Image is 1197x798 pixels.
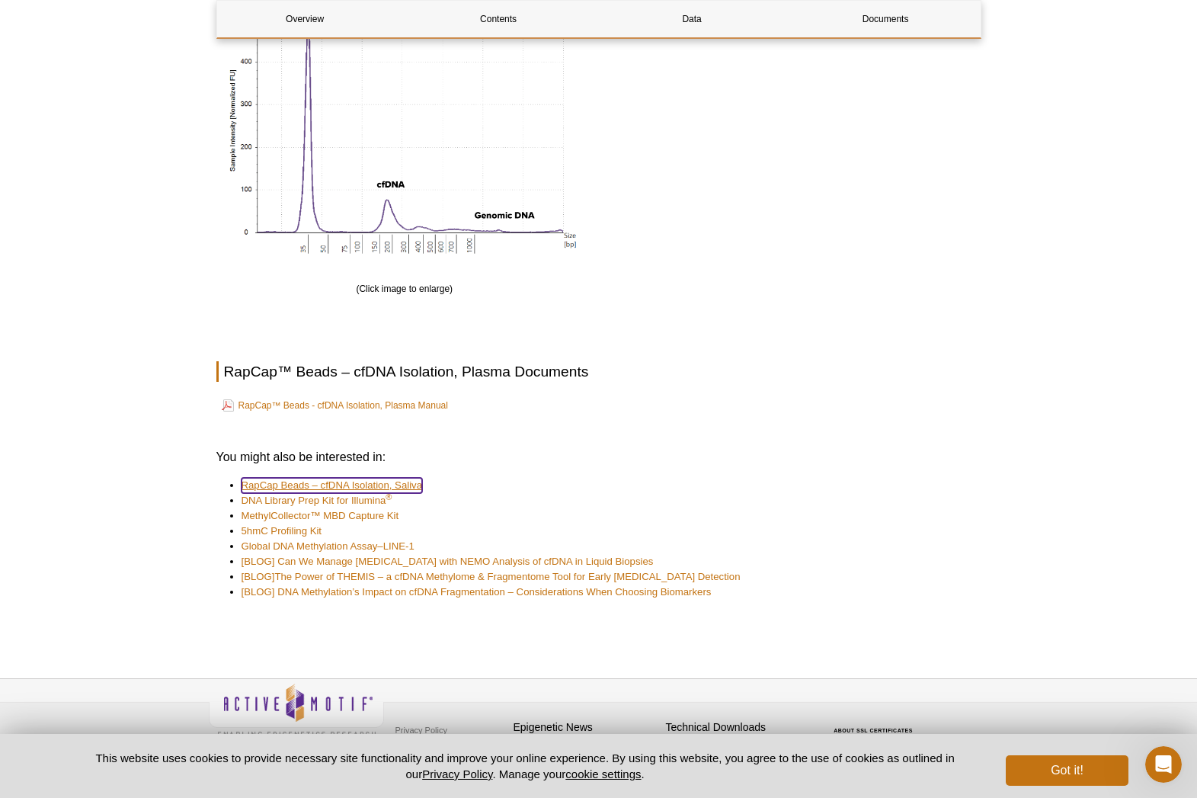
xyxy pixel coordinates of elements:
h2: RapCap™ Beads – cfDNA Isolation, Plasma Documents [216,361,981,382]
iframe: Intercom live chat [1145,746,1182,783]
a: Contents [411,1,587,37]
a: RapCap Beads – cfDNA Isolation, Saliva [242,478,423,493]
sup: ® [386,492,392,502]
img: Active Motif, [209,679,384,741]
h3: You might also be interested in: [216,448,981,466]
a: Privacy Policy [392,719,451,742]
a: Privacy Policy [422,768,492,780]
button: cookie settings [565,768,641,780]
h4: Epigenetic News [514,721,658,734]
a: RapCap™ Beads - cfDNA Isolation, Plasma Manual [222,396,448,415]
a: DNA Library Prep Kit for Illumina® [242,493,392,508]
a: ABOUT SSL CERTIFICATES [834,728,913,733]
a: [BLOG] DNA Methylation’s Impact on cfDNA Fragmentation – Considerations When Choosing Biomarkers [242,585,712,600]
a: 5hmC Profiling Kit [242,524,322,539]
a: MethylCollector™ MBD Capture Kit [242,508,399,524]
a: Data [604,1,780,37]
h4: Technical Downloads [666,721,811,734]
a: Global DNA Methylation Assay–LINE-1 [242,539,414,554]
table: Click to Verify - This site chose Symantec SSL for secure e-commerce and confidential communicati... [818,706,933,739]
a: Documents [798,1,974,37]
p: This website uses cookies to provide necessary site functionality and improve your online experie... [69,750,981,782]
button: Got it! [1006,755,1128,786]
a: Overview [217,1,393,37]
a: [BLOG]The Power of THEMIS – a cfDNA Methylome & Fragmentome Tool for Early [MEDICAL_DATA] Detection [242,569,741,585]
a: [BLOG] Can We Manage [MEDICAL_DATA] with NEMO Analysis of cfDNA in Liquid Biopsies [242,554,654,569]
